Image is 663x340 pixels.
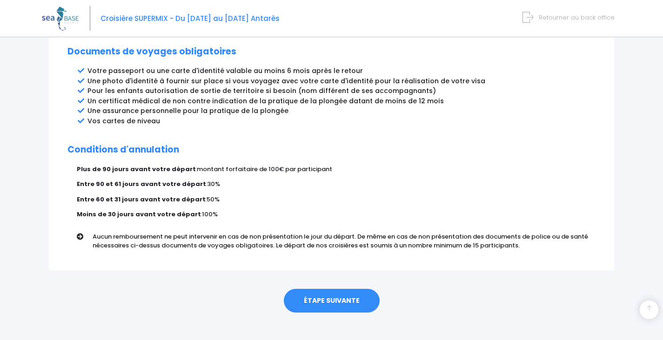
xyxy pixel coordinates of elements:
p: : [77,195,596,204]
li: Votre passeport ou une carte d'identité valable au moins 6 mois après le retour [87,66,596,76]
strong: Moins de 30 jours avant votre départ [77,210,201,219]
a: Retourner au back office [526,13,615,22]
p: : [77,165,596,174]
a: ÉTAPE SUIVANTE [284,289,380,313]
strong: Entre 90 et 61 jours avant votre départ [77,180,206,188]
li: Vos cartes de niveau [87,116,596,126]
p: : [77,210,596,219]
span: 100% [202,210,218,219]
strong: Entre 60 et 31 jours avant votre départ [77,195,206,204]
span: montant forfaitaire de 100€ par participant [197,165,332,173]
span: Croisière SUPERMIX - Du [DATE] au [DATE] Antarès [100,13,280,23]
li: Pour les enfants autorisation de sortie de territoire si besoin (nom différent de ses accompagnants) [87,86,596,96]
p: Aucun remboursement ne peut intervenir en cas de non présentation le jour du départ. De même en c... [93,232,603,250]
strong: Plus de 90 jours avant votre départ [77,165,196,173]
span: Retourner au back office [539,13,615,22]
li: Une assurance personnelle pour la pratique de la plongée [87,106,596,116]
h2: Conditions d'annulation [67,145,596,155]
li: Un certificat médical de non contre indication de la pratique de la plongée datant de moins de 12... [87,96,596,106]
h2: Documents de voyages obligatoires [67,47,596,57]
p: : [77,180,596,189]
li: Une photo d'identité à fournir sur place si vous voyagez avec votre carte d'identité pour la réal... [87,76,596,86]
span: 30% [207,180,220,188]
span: 50% [207,195,220,204]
